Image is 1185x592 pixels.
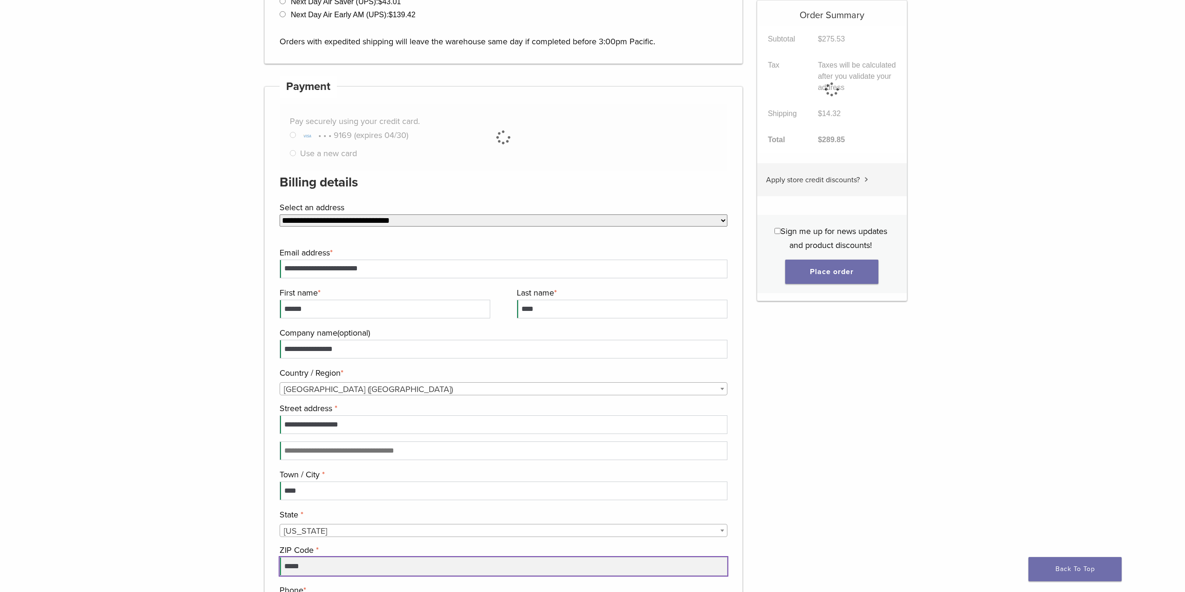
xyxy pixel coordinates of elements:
label: Country / Region [280,366,726,380]
label: Select an address [280,200,726,214]
span: Sign me up for news updates and product discounts! [781,226,887,250]
label: ZIP Code [280,543,726,557]
span: (optional) [337,328,370,338]
span: Apply store credit discounts? [766,175,860,185]
label: Town / City [280,468,726,482]
h5: Order Summary [757,0,907,21]
label: Email address [280,246,726,260]
h4: Payment [280,76,337,98]
label: Street address [280,401,726,415]
a: Back To Top [1028,557,1122,581]
img: caret.svg [864,177,868,182]
label: First name [280,286,488,300]
span: State [280,524,728,537]
button: Place order [785,260,878,284]
label: Next Day Air Early AM (UPS): [291,11,416,19]
label: Company name [280,326,726,340]
label: State [280,508,726,522]
span: Nevada [280,524,727,537]
span: $ [389,11,393,19]
span: United States (US) [280,383,727,396]
p: Orders with expedited shipping will leave the warehouse same day if completed before 3:00pm Pacific. [280,21,728,48]
input: Sign me up for news updates and product discounts! [774,228,781,234]
bdi: 139.42 [389,11,416,19]
span: Country / Region [280,382,728,395]
label: Last name [517,286,725,300]
h3: Billing details [280,171,728,193]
